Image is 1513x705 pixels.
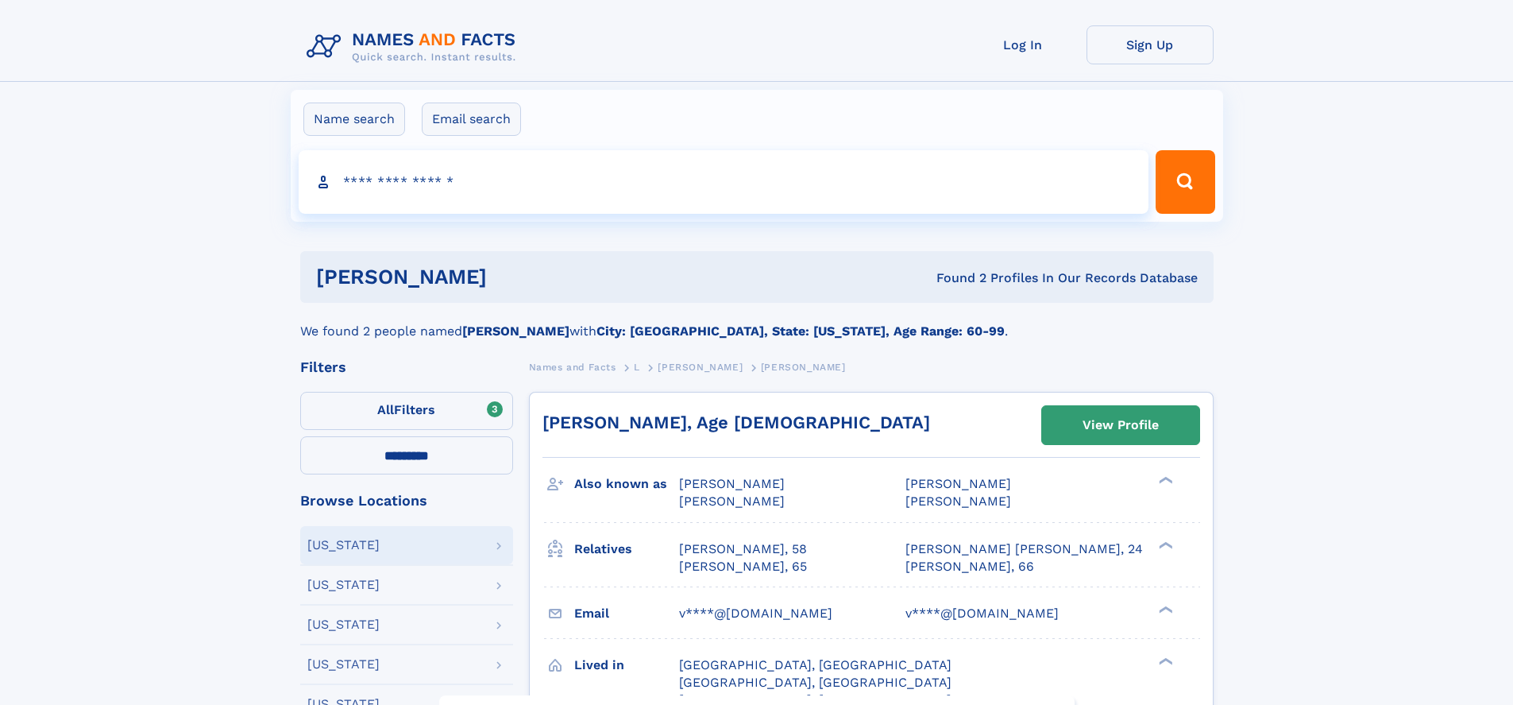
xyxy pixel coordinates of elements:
[679,540,807,558] a: [PERSON_NAME], 58
[596,323,1005,339] b: City: [GEOGRAPHIC_DATA], State: [US_STATE], Age Range: 60-99
[307,539,380,552] div: [US_STATE]
[712,269,1198,287] div: Found 2 Profiles In Our Records Database
[1155,540,1174,550] div: ❯
[1155,475,1174,486] div: ❯
[300,25,529,68] img: Logo Names and Facts
[905,558,1034,575] a: [PERSON_NAME], 66
[316,267,712,287] h1: [PERSON_NAME]
[307,618,380,631] div: [US_STATE]
[1087,25,1214,64] a: Sign Up
[529,357,616,377] a: Names and Facts
[634,362,640,373] span: L
[303,103,405,136] label: Name search
[679,657,951,672] span: [GEOGRAPHIC_DATA], [GEOGRAPHIC_DATA]
[679,476,785,491] span: [PERSON_NAME]
[1155,604,1174,614] div: ❯
[634,357,640,377] a: L
[307,658,380,671] div: [US_STATE]
[679,675,951,690] span: [GEOGRAPHIC_DATA], [GEOGRAPHIC_DATA]
[574,652,679,679] h3: Lived in
[1155,656,1174,666] div: ❯
[542,413,930,432] a: [PERSON_NAME], Age [DEMOGRAPHIC_DATA]
[300,303,1214,341] div: We found 2 people named with .
[679,494,785,509] span: [PERSON_NAME]
[1156,150,1214,214] button: Search Button
[905,494,1011,509] span: [PERSON_NAME]
[377,402,394,417] span: All
[658,357,743,377] a: [PERSON_NAME]
[658,362,743,373] span: [PERSON_NAME]
[422,103,521,136] label: Email search
[574,471,679,498] h3: Also known as
[959,25,1087,64] a: Log In
[905,540,1143,558] a: [PERSON_NAME] [PERSON_NAME], 24
[300,360,513,374] div: Filters
[299,150,1149,214] input: search input
[300,392,513,430] label: Filters
[761,362,846,373] span: [PERSON_NAME]
[905,476,1011,491] span: [PERSON_NAME]
[462,323,569,339] b: [PERSON_NAME]
[307,579,380,591] div: [US_STATE]
[574,600,679,627] h3: Email
[679,558,807,575] a: [PERSON_NAME], 65
[574,536,679,563] h3: Relatives
[1042,406,1199,444] a: View Profile
[300,494,513,508] div: Browse Locations
[1083,407,1159,444] div: View Profile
